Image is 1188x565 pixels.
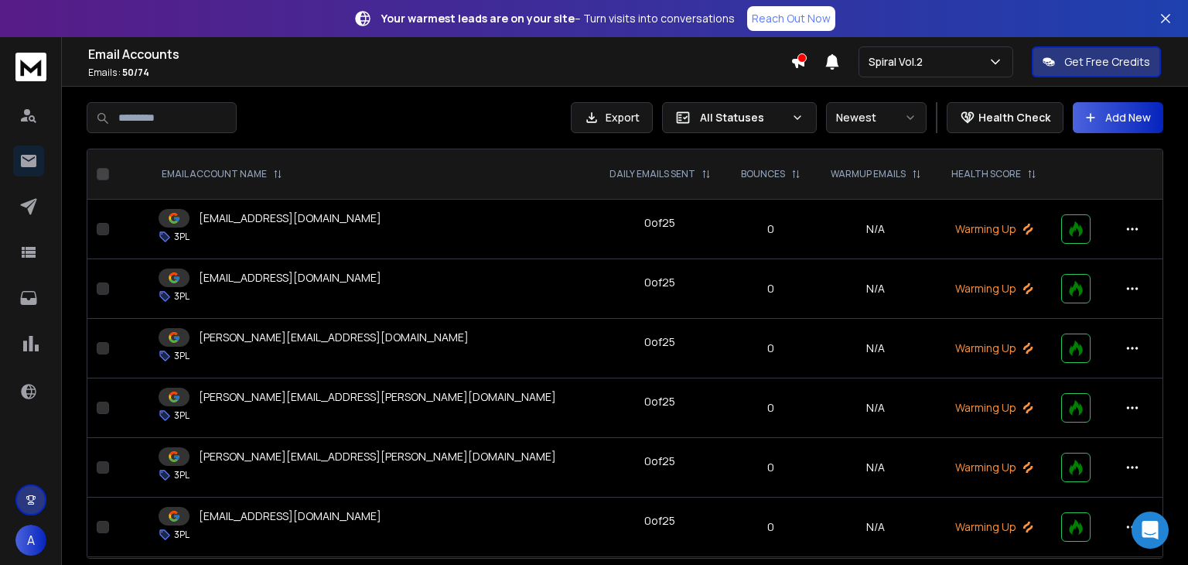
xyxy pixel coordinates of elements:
p: 0 [736,400,806,416]
p: 3PL [174,231,189,243]
td: N/A [815,438,937,498]
a: Reach Out Now [747,6,835,31]
p: 0 [736,460,806,475]
td: N/A [815,200,937,259]
p: 0 [736,281,806,296]
p: All Statuses [700,110,785,125]
p: 0 [736,519,806,535]
td: N/A [815,259,937,319]
p: Warming Up [945,281,1042,296]
button: A [15,525,46,556]
p: 0 [736,221,806,237]
button: Get Free Credits [1032,46,1161,77]
p: [EMAIL_ADDRESS][DOMAIN_NAME] [199,211,381,226]
div: 0 of 25 [644,454,675,469]
div: EMAIL ACCOUNT NAME [162,168,282,180]
div: 0 of 25 [644,215,675,231]
p: 3PL [174,290,189,303]
p: Warming Up [945,519,1042,535]
div: Open Intercom Messenger [1132,512,1169,549]
div: 0 of 25 [644,394,675,409]
button: Newest [826,102,927,133]
div: 0 of 25 [644,275,675,290]
img: logo [15,53,46,81]
p: 3PL [174,469,189,481]
p: Spiral Vol.2 [869,54,929,70]
p: Warming Up [945,221,1042,237]
button: Add New [1073,102,1163,133]
p: BOUNCES [741,168,785,180]
td: N/A [815,378,937,438]
td: N/A [815,319,937,378]
p: Warming Up [945,400,1042,416]
p: Warming Up [945,460,1042,475]
p: HEALTH SCORE [951,168,1021,180]
p: [EMAIL_ADDRESS][DOMAIN_NAME] [199,270,381,286]
button: Export [571,102,653,133]
p: Emails : [88,67,790,79]
p: 0 [736,341,806,356]
p: 3PL [174,529,189,541]
h1: Email Accounts [88,45,790,63]
p: Health Check [978,110,1050,125]
strong: Your warmest leads are on your site [381,11,575,26]
span: 50 / 74 [122,66,149,79]
p: [EMAIL_ADDRESS][DOMAIN_NAME] [199,508,381,524]
p: [PERSON_NAME][EMAIL_ADDRESS][PERSON_NAME][DOMAIN_NAME] [199,449,556,464]
p: Reach Out Now [752,11,831,26]
p: – Turn visits into conversations [381,11,735,26]
p: 3PL [174,350,189,362]
button: Health Check [947,102,1063,133]
p: 3PL [174,409,189,422]
p: WARMUP EMAILS [831,168,906,180]
p: [PERSON_NAME][EMAIL_ADDRESS][PERSON_NAME][DOMAIN_NAME] [199,389,556,405]
div: 0 of 25 [644,513,675,529]
p: Warming Up [945,341,1042,356]
td: N/A [815,498,937,557]
p: Get Free Credits [1064,54,1150,70]
div: 0 of 25 [644,334,675,350]
p: DAILY EMAILS SENT [609,168,695,180]
p: [PERSON_NAME][EMAIL_ADDRESS][DOMAIN_NAME] [199,330,469,345]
